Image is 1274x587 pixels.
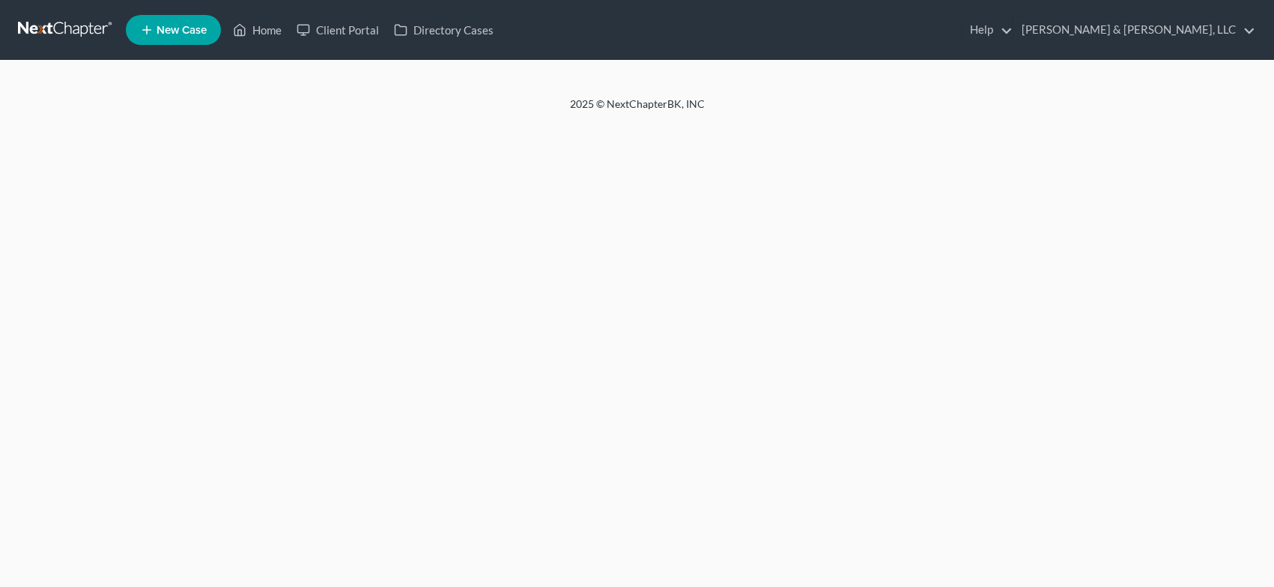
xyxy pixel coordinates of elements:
a: Client Portal [289,16,386,43]
div: 2025 © NextChapterBK, INC [210,97,1064,124]
a: Help [962,16,1013,43]
a: Directory Cases [386,16,501,43]
new-legal-case-button: New Case [126,15,221,45]
a: Home [225,16,289,43]
a: [PERSON_NAME] & [PERSON_NAME], LLC [1014,16,1255,43]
